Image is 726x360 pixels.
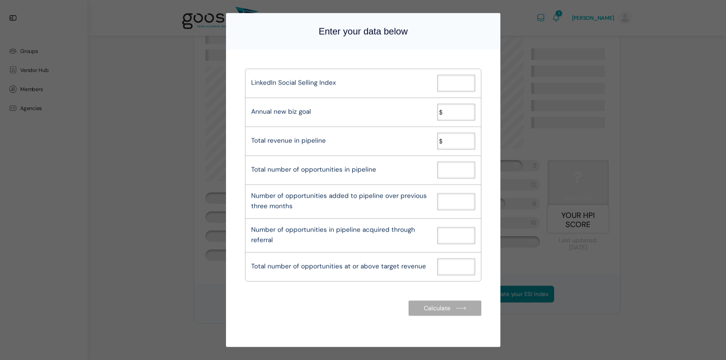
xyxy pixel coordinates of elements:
h2: Enter your data below [319,24,407,38]
span: $ [439,107,442,117]
label: Annual new biz goal [251,106,311,117]
label: Total number of opportunities at or above target revenue [251,261,426,271]
label: LinkedIn Social Selling Index [251,77,336,88]
label: Total number of opportunities in pipeline [251,164,376,174]
span: $ [439,136,442,146]
label: Total revenue in pipeline [251,135,326,146]
label: Number of opportunities in pipeline acquired through referral [251,224,431,245]
label: Number of opportunities added to pipeline over previous three months [251,190,431,211]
